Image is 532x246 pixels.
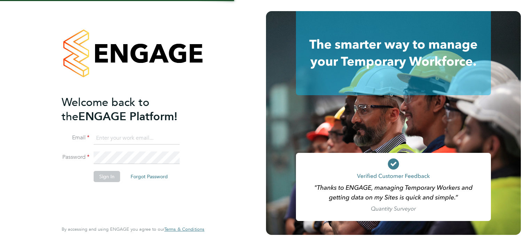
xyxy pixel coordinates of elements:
[62,96,149,123] span: Welcome back to the
[62,226,204,232] span: By accessing and using ENGAGE you agree to our
[62,95,197,124] h2: ENGAGE Platform!
[94,132,180,145] input: Enter your work email...
[94,171,120,182] button: Sign In
[62,154,89,161] label: Password
[164,227,204,232] a: Terms & Conditions
[62,134,89,141] label: Email
[125,171,173,182] button: Forgot Password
